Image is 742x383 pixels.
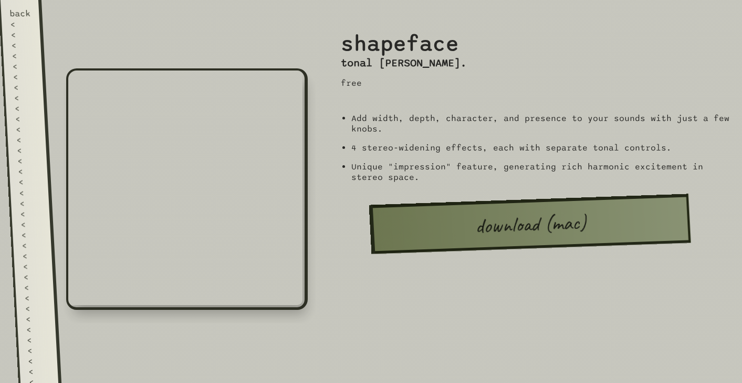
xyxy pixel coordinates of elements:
div: < [26,324,47,335]
h2: shapeface [341,19,467,57]
div: < [21,229,43,240]
div: < [24,293,46,303]
div: < [11,29,32,40]
div: < [14,103,36,114]
div: < [22,250,44,261]
div: < [13,82,35,93]
div: < [27,356,49,366]
h3: tonal [PERSON_NAME]. [341,57,467,69]
div: < [10,19,32,29]
p: free [341,78,467,88]
div: < [23,261,44,271]
li: 4 stereo-widening effects, each with separate tonal controls. [351,143,729,153]
div: < [23,271,45,282]
div: back [9,8,31,19]
div: < [27,345,48,356]
div: < [11,40,33,51]
div: < [13,72,34,82]
div: < [12,61,34,72]
div: < [16,145,38,156]
li: Add width, depth, character, and presence to your sounds with just a few knobs. [351,113,729,134]
div: < [15,114,36,124]
div: < [15,124,37,135]
div: < [25,303,46,314]
div: < [14,93,35,103]
div: < [20,219,42,229]
a: download (mac) [369,194,691,254]
div: < [19,187,40,198]
div: < [20,208,41,219]
iframe: shapeface [66,68,308,310]
div: < [19,198,41,208]
div: < [28,366,49,377]
div: < [26,335,48,345]
div: < [25,314,47,324]
li: Unique "impression" feature, generating rich harmonic excitement in stereo space. [351,162,729,183]
div: < [24,282,45,293]
div: < [17,166,39,177]
div: < [12,51,33,61]
div: < [17,156,38,166]
div: < [16,135,37,145]
div: < [22,240,43,250]
div: < [18,177,40,187]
